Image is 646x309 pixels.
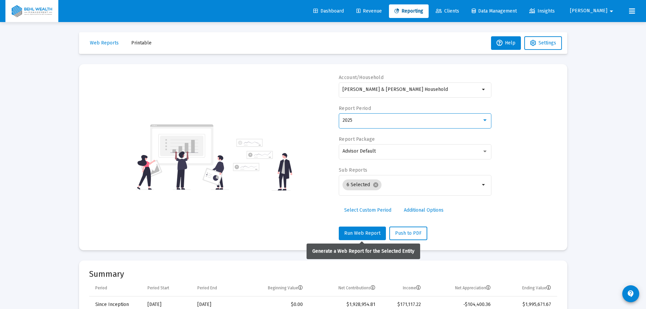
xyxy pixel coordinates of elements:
[627,290,635,298] mat-icon: contact_support
[472,8,517,14] span: Data Management
[233,139,292,191] img: reporting-alt
[436,8,459,14] span: Clients
[529,8,555,14] span: Insights
[342,87,480,92] input: Search or select an account or household
[90,40,119,46] span: Web Reports
[351,4,387,18] a: Revenue
[344,207,391,213] span: Select Custom Period
[342,148,376,154] span: Advisor Default
[95,285,107,291] div: Period
[148,301,188,308] div: [DATE]
[430,4,465,18] a: Clients
[131,40,152,46] span: Printable
[339,75,384,80] label: Account/Household
[356,8,382,14] span: Revenue
[466,4,522,18] a: Data Management
[197,301,235,308] div: [DATE]
[342,179,381,190] mat-chip: 6 Selected
[344,230,380,236] span: Run Web Report
[240,280,308,296] td: Column Beginning Value
[426,280,496,296] td: Column Net Appreciation
[495,280,557,296] td: Column Ending Value
[89,271,557,277] mat-card-title: Summary
[570,8,607,14] span: [PERSON_NAME]
[389,4,429,18] a: Reporting
[524,4,560,18] a: Insights
[11,4,53,18] img: Dashboard
[607,4,615,18] mat-icon: arrow_drop_down
[197,285,217,291] div: Period End
[89,280,143,296] td: Column Period
[455,285,491,291] div: Net Appreciation
[268,285,303,291] div: Beginning Value
[522,285,551,291] div: Ending Value
[339,167,367,173] label: Sub Reports
[342,178,480,192] mat-chip-list: Selection
[395,230,422,236] span: Push to PDF
[313,8,344,14] span: Dashboard
[148,285,169,291] div: Period Start
[404,207,444,213] span: Additional Options
[373,182,379,188] mat-icon: cancel
[403,285,421,291] div: Income
[126,36,157,50] button: Printable
[380,280,425,296] td: Column Income
[496,40,515,46] span: Help
[524,36,562,50] button: Settings
[338,285,375,291] div: Net Contributions
[339,105,371,111] label: Report Period
[562,4,624,18] button: [PERSON_NAME]
[143,280,193,296] td: Column Period Start
[136,123,229,191] img: reporting
[491,36,521,50] button: Help
[480,85,488,94] mat-icon: arrow_drop_down
[394,8,423,14] span: Reporting
[339,136,375,142] label: Report Package
[193,280,240,296] td: Column Period End
[308,280,380,296] td: Column Net Contributions
[84,36,124,50] button: Web Reports
[308,4,349,18] a: Dashboard
[480,181,488,189] mat-icon: arrow_drop_down
[339,227,386,240] button: Run Web Report
[342,117,352,123] span: 2025
[389,227,427,240] button: Push to PDF
[539,40,556,46] span: Settings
